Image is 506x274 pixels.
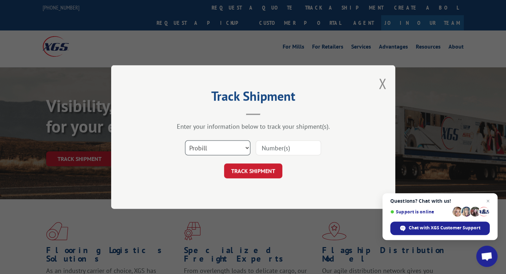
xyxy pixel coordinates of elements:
[476,246,497,267] div: Open chat
[224,163,282,178] button: TRACK SHIPMENT
[390,209,450,214] span: Support is online
[379,74,386,93] button: Close modal
[390,222,490,235] div: Chat with XGS Customer Support
[147,122,360,130] div: Enter your information below to track your shipment(s).
[390,198,490,204] span: Questions? Chat with us!
[256,140,321,155] input: Number(s)
[409,225,480,231] span: Chat with XGS Customer Support
[484,197,492,205] span: Close chat
[147,91,360,105] h2: Track Shipment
